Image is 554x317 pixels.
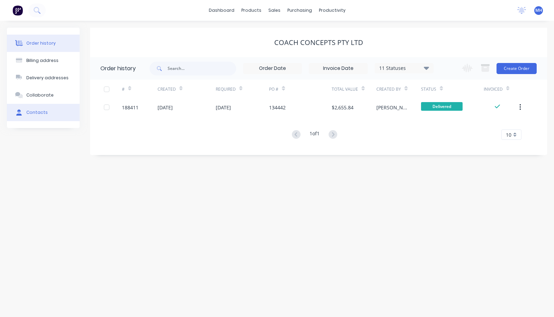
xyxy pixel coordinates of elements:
[216,80,269,99] div: Required
[168,62,236,75] input: Search...
[269,86,278,92] div: PO #
[421,86,436,92] div: Status
[497,63,537,74] button: Create Order
[243,63,302,74] input: Order Date
[376,80,421,99] div: Created By
[26,92,54,98] div: Collaborate
[26,109,48,116] div: Contacts
[7,69,80,87] button: Delivery addresses
[332,104,354,111] div: $2,655.84
[7,52,80,69] button: Billing address
[332,86,358,92] div: Total Value
[12,5,23,16] img: Factory
[484,80,519,99] div: Invoiced
[7,87,80,104] button: Collaborate
[284,5,315,16] div: purchasing
[7,104,80,121] button: Contacts
[122,86,125,92] div: #
[238,5,265,16] div: products
[122,104,138,111] div: 188411
[158,104,173,111] div: [DATE]
[216,104,231,111] div: [DATE]
[216,86,236,92] div: Required
[332,80,376,99] div: Total Value
[506,131,511,138] span: 10
[265,5,284,16] div: sales
[376,86,401,92] div: Created By
[375,64,433,72] div: 11 Statuses
[205,5,238,16] a: dashboard
[100,64,136,73] div: Order history
[26,57,59,64] div: Billing address
[274,38,363,47] div: Coach Concepts Pty Ltd
[484,86,503,92] div: Invoiced
[269,80,332,99] div: PO #
[310,130,320,140] div: 1 of 1
[535,7,542,13] span: MH
[309,63,367,74] input: Invoice Date
[376,104,407,111] div: [PERSON_NAME]
[315,5,349,16] div: productivity
[158,80,216,99] div: Created
[7,35,80,52] button: Order history
[122,80,158,99] div: #
[421,102,463,111] span: Delivered
[26,75,69,81] div: Delivery addresses
[26,40,56,46] div: Order history
[421,80,484,99] div: Status
[269,104,286,111] div: 134442
[158,86,176,92] div: Created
